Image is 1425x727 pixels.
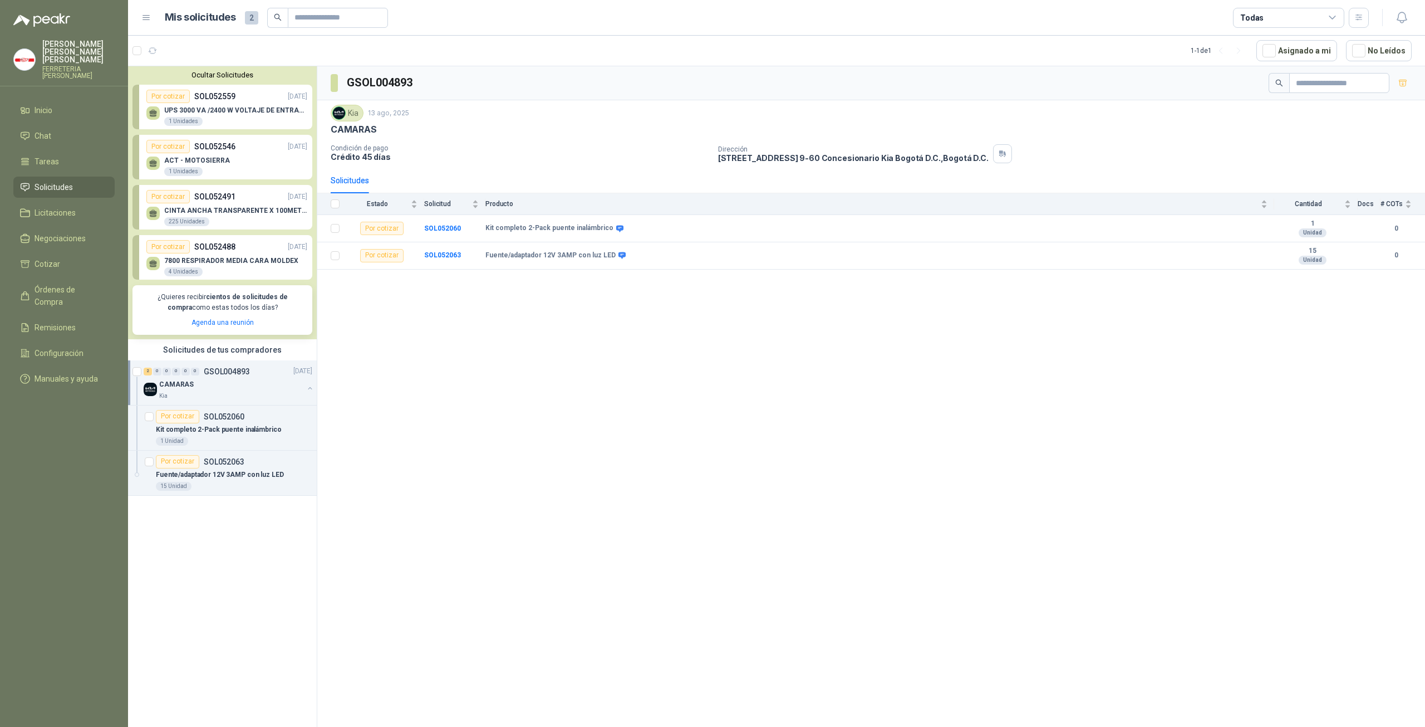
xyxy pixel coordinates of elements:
[156,470,284,480] p: Fuente/adaptador 12V 3AMP con luz LED
[485,193,1274,215] th: Producto
[424,200,470,208] span: Solicitud
[331,152,709,162] p: Crédito 45 días
[132,71,312,79] button: Ocultar Solicitudes
[424,225,461,232] a: SOL052060
[204,413,244,421] p: SOL052060
[164,167,203,176] div: 1 Unidades
[1274,200,1342,208] span: Cantidad
[144,368,152,375] div: 2
[35,373,98,385] span: Manuales y ayuda
[1380,250,1412,261] b: 0
[146,190,190,203] div: Por cotizar
[194,140,235,153] p: SOL052546
[1380,200,1403,208] span: # COTs
[1299,228,1326,237] div: Unidad
[42,40,115,64] p: [PERSON_NAME] [PERSON_NAME] [PERSON_NAME]
[144,383,157,396] img: Company Logo
[1358,193,1380,215] th: Docs
[164,157,230,164] p: ACT - MOTOSIERRA
[13,279,115,313] a: Órdenes de Compra
[245,11,258,25] span: 2
[35,258,60,270] span: Cotizar
[1380,193,1425,215] th: # COTs
[132,135,312,179] a: Por cotizarSOL052546[DATE] ACT - MOTOSIERRA1 Unidades
[164,117,203,126] div: 1 Unidades
[333,107,345,119] img: Company Logo
[331,144,709,152] p: Condición de pago
[13,317,115,338] a: Remisiones
[35,232,86,245] span: Negociaciones
[13,368,115,389] a: Manuales y ayuda
[293,366,312,377] p: [DATE]
[132,235,312,280] a: Por cotizarSOL052488[DATE] 7800 RESPIRADOR MEDIA CARA MOLDEX4 Unidades
[172,368,180,375] div: 0
[153,368,161,375] div: 0
[132,185,312,230] a: Por cotizarSOL052491[DATE] CINTA ANCHA TRANSPARENTE X 100METROS225 Unidades
[35,104,52,116] span: Inicio
[146,140,190,153] div: Por cotizar
[1191,42,1247,60] div: 1 - 1 de 1
[718,145,989,153] p: Dirección
[1380,223,1412,234] b: 0
[424,251,461,259] a: SOL052063
[128,66,317,339] div: Ocultar SolicitudesPor cotizarSOL052559[DATE] UPS 3000 VA /2400 W VOLTAJE DE ENTRADA / SALIDA 12V...
[1274,247,1351,256] b: 15
[132,85,312,129] a: Por cotizarSOL052559[DATE] UPS 3000 VA /2400 W VOLTAJE DE ENTRADA / SALIDA 12V ON LINE1 Unidades
[485,224,613,233] b: Kit completo 2-Pack puente inalámbrico
[288,242,307,252] p: [DATE]
[274,13,282,21] span: search
[164,106,307,114] p: UPS 3000 VA /2400 W VOLTAJE DE ENTRADA / SALIDA 12V ON LINE
[168,293,288,311] b: cientos de solicitudes de compra
[718,153,989,163] p: [STREET_ADDRESS] 9-60 Concesionario Kia Bogotá D.C. , Bogotá D.C.
[13,151,115,172] a: Tareas
[35,130,51,142] span: Chat
[1275,79,1283,87] span: search
[35,284,104,308] span: Órdenes de Compra
[288,192,307,202] p: [DATE]
[194,241,235,253] p: SOL052488
[181,368,190,375] div: 0
[146,90,190,103] div: Por cotizar
[13,13,70,27] img: Logo peakr
[485,200,1259,208] span: Producto
[14,49,35,70] img: Company Logo
[163,368,171,375] div: 0
[360,222,404,235] div: Por cotizar
[35,321,76,334] span: Remisiones
[204,368,250,375] p: GSOL004893
[156,410,199,423] div: Por cotizar
[139,292,306,313] p: ¿Quieres recibir como estas todos los días?
[128,406,317,451] a: Por cotizarSOL052060Kit completo 2-Pack puente inalámbrico1 Unidad
[194,90,235,103] p: SOL052559
[347,74,414,91] h3: GSOL004893
[424,193,485,215] th: Solicitud
[331,174,369,187] div: Solicitudes
[194,191,235,203] p: SOL052491
[1240,12,1264,24] div: Todas
[288,142,307,152] p: [DATE]
[368,108,409,119] p: 13 ago, 2025
[13,100,115,121] a: Inicio
[164,267,203,276] div: 4 Unidades
[485,251,616,260] b: Fuente/adaptador 12V 3AMP con luz LED
[159,392,168,401] p: Kia
[35,207,76,219] span: Licitaciones
[331,105,363,121] div: Kia
[13,177,115,198] a: Solicitudes
[156,455,199,469] div: Por cotizar
[165,9,236,26] h1: Mis solicitudes
[1346,40,1412,61] button: No Leídos
[13,202,115,223] a: Licitaciones
[1274,219,1351,228] b: 1
[1299,256,1326,265] div: Unidad
[1256,40,1337,61] button: Asignado a mi
[42,66,115,79] p: FERRETERIA [PERSON_NAME]
[360,249,404,262] div: Por cotizar
[35,347,83,359] span: Configuración
[191,368,199,375] div: 0
[288,91,307,102] p: [DATE]
[13,228,115,249] a: Negociaciones
[346,200,409,208] span: Estado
